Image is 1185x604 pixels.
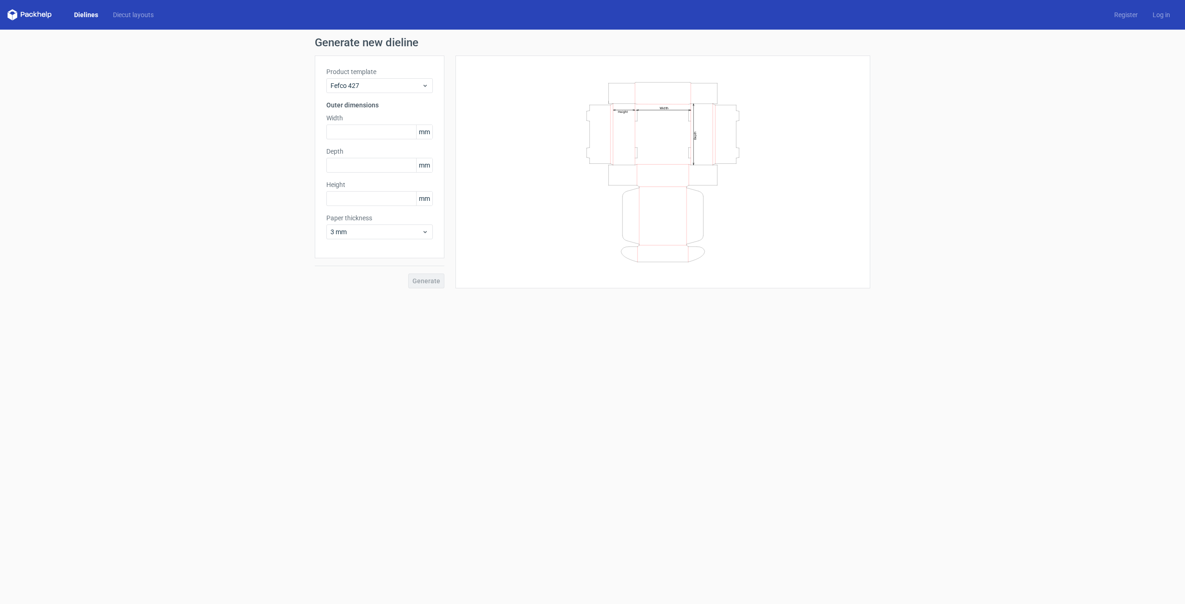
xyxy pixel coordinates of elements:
[326,213,433,223] label: Paper thickness
[416,125,432,139] span: mm
[326,100,433,110] h3: Outer dimensions
[693,131,697,139] text: Depth
[618,110,628,113] text: Height
[326,67,433,76] label: Product template
[1145,10,1178,19] a: Log in
[660,106,668,110] text: Width
[1107,10,1145,19] a: Register
[106,10,161,19] a: Diecut layouts
[331,81,422,90] span: Fefco 427
[331,227,422,237] span: 3 mm
[326,180,433,189] label: Height
[326,113,433,123] label: Width
[315,37,870,48] h1: Generate new dieline
[416,158,432,172] span: mm
[67,10,106,19] a: Dielines
[416,192,432,205] span: mm
[326,147,433,156] label: Depth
